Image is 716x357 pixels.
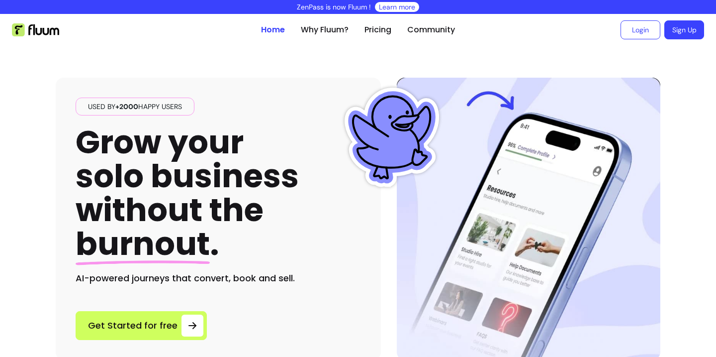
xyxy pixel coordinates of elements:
[379,2,415,12] a: Learn more
[621,20,660,39] a: Login
[364,24,391,36] a: Pricing
[407,24,455,36] a: Community
[342,88,442,187] img: Fluum Duck sticker
[664,20,704,39] a: Sign Up
[76,271,361,285] h2: AI-powered journeys that convert, book and sell.
[12,23,59,36] img: Fluum Logo
[76,125,299,261] h1: Grow your solo business without the .
[76,311,207,340] a: Get Started for free
[297,2,371,12] p: ZenPass is now Fluum !
[301,24,349,36] a: Why Fluum?
[76,222,210,266] span: burnout
[84,102,186,112] span: Used by happy users
[88,319,178,333] span: Get Started for free
[115,102,138,111] span: +2000
[261,24,285,36] a: Home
